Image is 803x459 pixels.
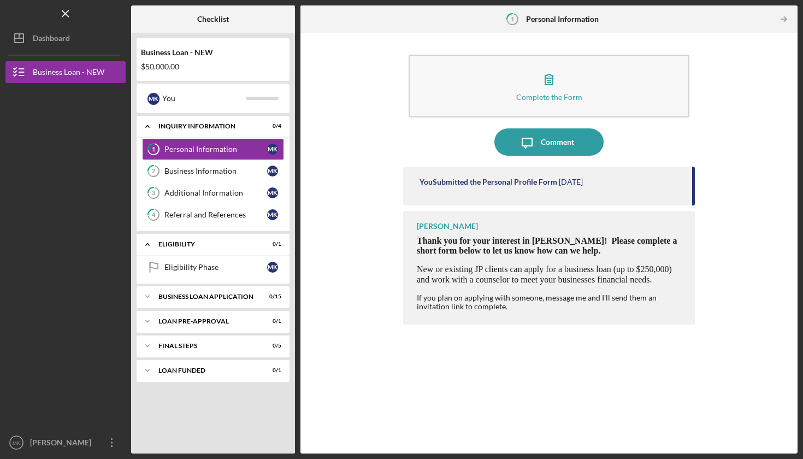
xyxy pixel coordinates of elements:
[158,241,254,248] div: ELIGIBILITY
[27,432,98,456] div: [PERSON_NAME]
[262,241,281,248] div: 0 / 1
[267,166,278,176] div: M K
[33,27,70,52] div: Dashboard
[164,263,267,272] div: Eligibility Phase
[141,62,285,71] div: $50,000.00
[158,367,254,374] div: LOAN FUNDED
[409,55,689,117] button: Complete the Form
[5,61,126,83] button: Business Loan - NEW
[417,293,684,311] div: If you plan on applying with someone, message me and I'll send them an invitation link to complete.
[267,144,278,155] div: M K
[267,262,278,273] div: M K
[158,318,254,325] div: LOAN PRE-APPROVAL
[267,209,278,220] div: M K
[417,264,672,284] span: New or existing JP clients can apply for a business loan (up to $250,000) and work with a counsel...
[152,211,156,219] tspan: 4
[164,189,267,197] div: Additional Information
[526,15,599,23] b: Personal Information
[141,48,285,57] div: Business Loan - NEW
[142,160,284,182] a: 2Business InformationMK
[147,93,160,105] div: M K
[164,145,267,154] div: Personal Information
[152,146,155,153] tspan: 1
[152,190,155,197] tspan: 3
[516,93,582,101] div: Complete the Form
[559,178,583,186] time: 2025-09-23 17:20
[267,187,278,198] div: M K
[541,128,574,156] div: Comment
[152,168,155,175] tspan: 2
[142,182,284,204] a: 3Additional InformationMK
[13,440,21,446] text: MK
[33,61,104,86] div: Business Loan - NEW
[5,27,126,49] button: Dashboard
[417,236,677,255] span: Thank you for your interest in [PERSON_NAME]! Please complete a short form below to let us know h...
[142,204,284,226] a: 4Referral and ReferencesMK
[262,343,281,349] div: 0 / 5
[142,138,284,160] a: 1Personal InformationMK
[420,178,557,186] div: You Submitted the Personal Profile Form
[417,222,478,231] div: [PERSON_NAME]
[262,123,281,130] div: 0 / 4
[262,293,281,300] div: 0 / 15
[5,432,126,454] button: MK[PERSON_NAME]
[511,15,514,22] tspan: 1
[197,15,229,23] b: Checklist
[142,256,284,278] a: Eligibility PhaseMK
[164,210,267,219] div: Referral and References
[162,89,246,108] div: You
[158,293,254,300] div: BUSINESS LOAN APPLICATION
[262,367,281,374] div: 0 / 1
[262,318,281,325] div: 0 / 1
[494,128,604,156] button: Comment
[158,123,254,130] div: INQUIRY INFORMATION
[158,343,254,349] div: FINAL STEPS
[164,167,267,175] div: Business Information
